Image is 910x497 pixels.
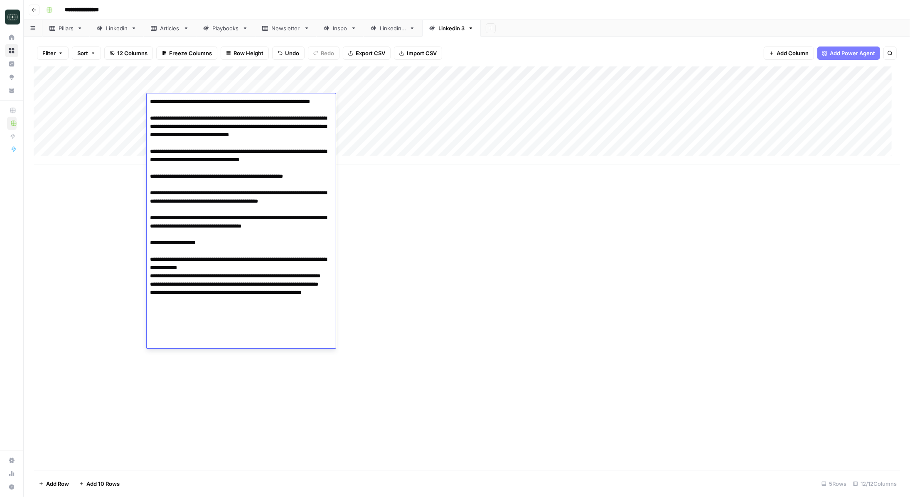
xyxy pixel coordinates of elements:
[380,24,406,32] div: Linkedin 2
[438,24,465,32] div: Linkedin 3
[317,20,364,37] a: Inspo
[86,480,120,488] span: Add 10 Rows
[285,49,299,57] span: Undo
[59,24,74,32] div: Pillars
[74,477,125,490] button: Add 10 Rows
[156,47,217,60] button: Freeze Columns
[5,7,18,27] button: Workspace: Catalyst
[5,44,18,57] a: Browse
[321,49,334,57] span: Redo
[144,20,196,37] a: Articles
[212,24,239,32] div: Playbooks
[90,20,144,37] a: Linkedin
[46,480,69,488] span: Add Row
[5,454,18,467] a: Settings
[77,49,88,57] span: Sort
[234,49,263,57] span: Row Height
[407,49,437,57] span: Import CSV
[5,10,20,24] img: Catalyst Logo
[818,477,850,490] div: 5 Rows
[5,71,18,84] a: Opportunities
[271,24,300,32] div: Newsletter
[221,47,269,60] button: Row Height
[764,47,814,60] button: Add Column
[777,49,809,57] span: Add Column
[364,20,422,37] a: Linkedin 2
[333,24,347,32] div: Inspo
[255,20,317,37] a: Newsletter
[106,24,128,32] div: Linkedin
[37,47,69,60] button: Filter
[343,47,391,60] button: Export CSV
[272,47,305,60] button: Undo
[169,49,212,57] span: Freeze Columns
[422,20,481,37] a: Linkedin 3
[72,47,101,60] button: Sort
[34,477,74,490] button: Add Row
[104,47,153,60] button: 12 Columns
[42,49,56,57] span: Filter
[196,20,255,37] a: Playbooks
[5,57,18,71] a: Insights
[5,31,18,44] a: Home
[817,47,880,60] button: Add Power Agent
[850,477,900,490] div: 12/12 Columns
[117,49,148,57] span: 12 Columns
[5,467,18,480] a: Usage
[308,47,339,60] button: Redo
[5,84,18,97] a: Your Data
[830,49,875,57] span: Add Power Agent
[356,49,385,57] span: Export CSV
[42,20,90,37] a: Pillars
[5,480,18,494] button: Help + Support
[394,47,442,60] button: Import CSV
[160,24,180,32] div: Articles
